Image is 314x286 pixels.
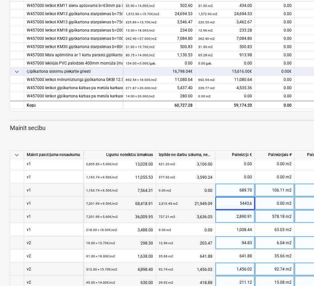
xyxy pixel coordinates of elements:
[198,62,212,65] small: 0.00 gab.
[83,151,156,159] div: Līgumā noteiktās izmaksas
[86,215,118,219] small: 7,201.99 × 5.00€ / m2
[198,59,252,67] div: 0.00
[159,249,212,263] div: 641.88
[27,43,120,51] div: W457000 Ierīkot KM30 ģipškartona starpsienas b=80mm pa metāla karkasu b=50mm, vienpusēji apšūtas ...
[159,263,212,276] div: 1,456.02
[255,67,295,76] div: 0.00€
[126,29,155,32] small: 13.00 × 18.00€ / m2
[255,157,295,170] div: 0.00 m2
[255,210,295,223] div: 578.18 m2
[27,92,120,100] div: W457000 Ierīkot ģipškartona kārbas pa metāla karkasu, ugunsdrošās (vert. Un horiz.daļas)
[86,189,118,192] small: 1,163.74 × 6.50€ / m2
[159,170,212,184] div: 3,590.24
[218,184,252,197] div: 689.70
[86,197,153,210] div: 68,418.91
[255,236,295,249] div: 6.04 m2
[198,78,215,82] small: 692.54 m2
[255,184,295,197] div: 106.11 m2
[255,249,295,263] div: 35.66 m2
[198,94,211,98] small: 0.00 m2
[126,101,193,110] div: 60,727.28
[86,268,117,271] small: 312.00 × 15.70€ / m2
[255,2,295,10] div: 0.00
[86,281,115,284] small: 45.00 × 14.00€ / m2
[126,76,193,84] div: 11,080.64
[255,59,295,67] div: 0.00
[126,37,157,40] small: 262.40 × 27.00€ / m2
[198,37,215,40] small: 262.40 m2
[27,223,31,236] div: v1
[218,223,252,236] div: 1,008.44
[86,236,153,250] div: 298.30
[27,84,120,92] div: W457000 Ierīkot ģipškartona kārbas pa metāla karkasu, ventilācijas tīkliem (vert. Un horiz.daļas)...
[86,263,153,276] div: 4,898.40
[86,254,115,258] small: 91.00 × 18.00€ / m2
[159,241,173,245] small: 12.96 m2
[126,2,193,10] div: 502.60
[126,4,155,8] small: 35.90 × 14.00€ / m2
[159,175,175,179] small: 377.92 m2
[126,26,193,35] div: 234.00
[27,236,31,249] div: v2
[126,62,156,65] small: 154.00 × 0.00€ / gab.
[255,51,295,59] div: 0.00
[255,35,295,43] div: 0.00
[126,59,193,67] div: 0.00
[86,228,117,232] small: 218.00 × 16.00€ / m2
[126,84,193,92] div: 5,437.40
[198,29,213,32] small: 12.96 m2
[126,94,155,98] small: 14.00 × 20.00€ / m2
[255,18,295,26] div: 0.00
[13,68,21,76] span: keyboard_arrow_down
[255,84,295,92] div: 0.00
[126,43,193,51] div: 500.83
[198,53,213,57] small: 65.28 m2
[27,249,31,262] div: v2
[126,20,157,24] small: 225.89 × 15.70€ / m2
[198,12,217,16] small: 1,572.90 m2
[198,10,252,18] div: 24,694.53
[218,236,252,249] div: 94.83
[126,78,157,82] small: 692.54 × 16.00€ / m2
[86,170,153,184] div: 11,055.53
[255,43,295,51] div: 0.00
[126,12,159,16] small: 1,572.90 × 15.70€ / m2
[86,210,153,223] div: 36,009.95
[27,59,120,67] div: W457000 Iekšējās PVC palodzes 400mm montāža (materiāls iekļauts pie PVC logu izgatavošanas 4.1.sa...
[255,76,295,84] div: 0.00
[159,162,175,166] small: 621.20 m2
[255,170,295,184] div: 0.00 m2
[27,170,31,183] div: v1
[255,101,295,109] div: 0.00
[159,157,212,171] div: 3,106.00
[27,2,120,10] div: W457000 Ierīkot KM11 sienu apšuvums b=63mm pa metāla karkasu b=50mm ar minerālo skaņas izolāciju ...
[126,51,193,59] div: 1,130.53
[126,86,157,90] small: 271.87 × 20.00€ / m2
[198,51,252,59] div: 913.98
[218,263,252,276] div: 1,456.02
[198,20,215,24] small: 220.55 m2
[86,249,153,263] div: 1,638.00
[86,157,153,171] div: 13,028.00
[218,157,252,170] div: 0.00
[27,263,31,275] div: v2
[198,26,252,35] div: 233.28
[126,45,155,49] small: 31.90 × 15.70€ / m2
[159,197,212,210] div: 21,949.09
[27,157,31,170] div: v1
[255,263,295,276] div: 92.74 m2
[159,210,212,223] div: 3,636.05
[24,101,123,109] div: Kopā
[218,249,252,263] div: 641.88
[27,210,31,223] div: v1
[198,45,213,49] small: 31.90 m2
[159,281,173,284] small: 29.92 m2
[255,10,295,18] div: 0.00
[159,223,212,237] div: 0.00
[86,184,153,197] div: 7,564.31
[24,151,83,159] div: Mainīt pasūtījuma nosaukumu
[86,241,115,245] small: 19.00 × 15.70€ / m2
[27,76,120,84] div: W457000 Ierīkot mitrumizturīgā ģipškartona GKBI 12.5mm piekārtos griestus pa metāla profilu un st...
[198,2,252,10] div: 434.00
[27,26,120,35] div: W457000 Ierīkot KM18 ģipškartona starpsienas b=200mm pa metāla karkasu b=150mm, abpusēji apšūtas ...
